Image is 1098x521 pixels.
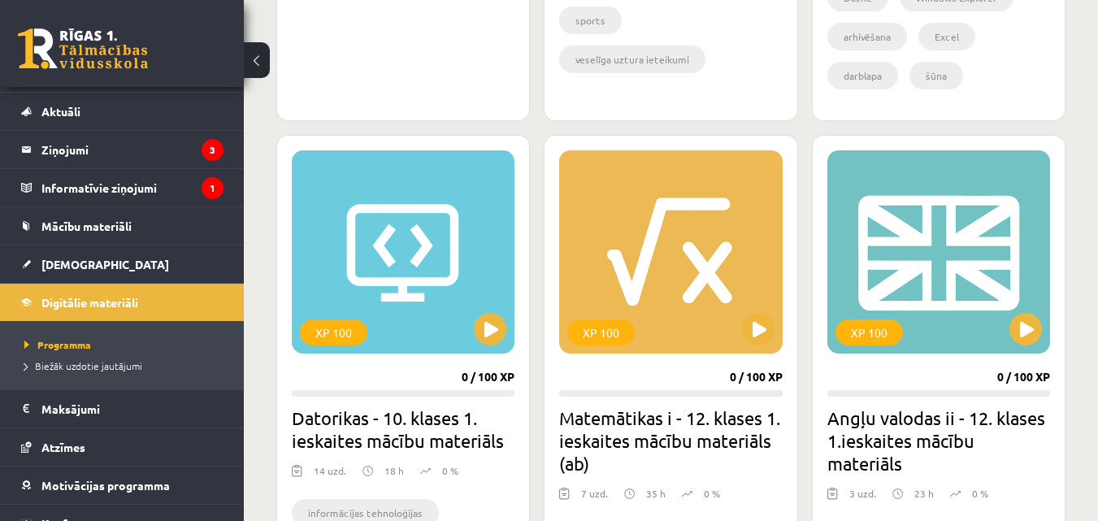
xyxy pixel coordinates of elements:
p: 0 % [442,463,458,478]
span: Digitālie materiāli [41,295,138,310]
span: Atzīmes [41,440,85,454]
h2: Matemātikas i - 12. klases 1. ieskaites mācību materiāls (ab) [559,406,782,475]
div: XP 100 [300,319,367,345]
div: 3 uzd. [849,486,876,510]
div: XP 100 [567,319,635,345]
a: Programma [24,337,228,352]
p: 0 % [704,486,720,501]
a: Informatīvie ziņojumi1 [21,169,224,206]
a: [DEMOGRAPHIC_DATA] [21,245,224,283]
li: sports [559,7,622,34]
legend: Maksājumi [41,390,224,428]
a: Motivācijas programma [21,467,224,504]
li: darblapa [827,62,898,89]
span: Motivācijas programma [41,478,170,493]
li: arhivēšana [827,23,907,50]
h2: Datorikas - 10. klases 1. ieskaites mācību materiāls [292,406,514,452]
a: Ziņojumi3 [21,131,224,168]
h2: Angļu valodas ii - 12. klases 1.ieskaites mācību materiāls [827,406,1050,475]
span: Mācību materiāli [41,219,132,233]
a: Rīgas 1. Tālmācības vidusskola [18,28,148,69]
span: Programma [24,338,91,351]
a: Mācību materiāli [21,207,224,245]
span: Aktuāli [41,104,80,119]
i: 1 [202,177,224,199]
li: Excel [918,23,975,50]
legend: Informatīvie ziņojumi [41,169,224,206]
div: XP 100 [835,319,903,345]
span: [DEMOGRAPHIC_DATA] [41,257,169,271]
a: Maksājumi [21,390,224,428]
div: 7 uzd. [581,486,608,510]
span: Biežāk uzdotie jautājumi [24,359,142,372]
li: šūna [909,62,963,89]
i: 3 [202,139,224,161]
li: veselīga uztura ieteikumi [559,46,705,73]
p: 0 % [972,486,988,501]
a: Atzīmes [21,428,224,466]
a: Biežāk uzdotie jautājumi [24,358,228,373]
a: Aktuāli [21,93,224,130]
a: Digitālie materiāli [21,284,224,321]
p: 35 h [646,486,666,501]
legend: Ziņojumi [41,131,224,168]
p: 23 h [914,486,934,501]
div: 14 uzd. [314,463,346,488]
p: 18 h [384,463,404,478]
